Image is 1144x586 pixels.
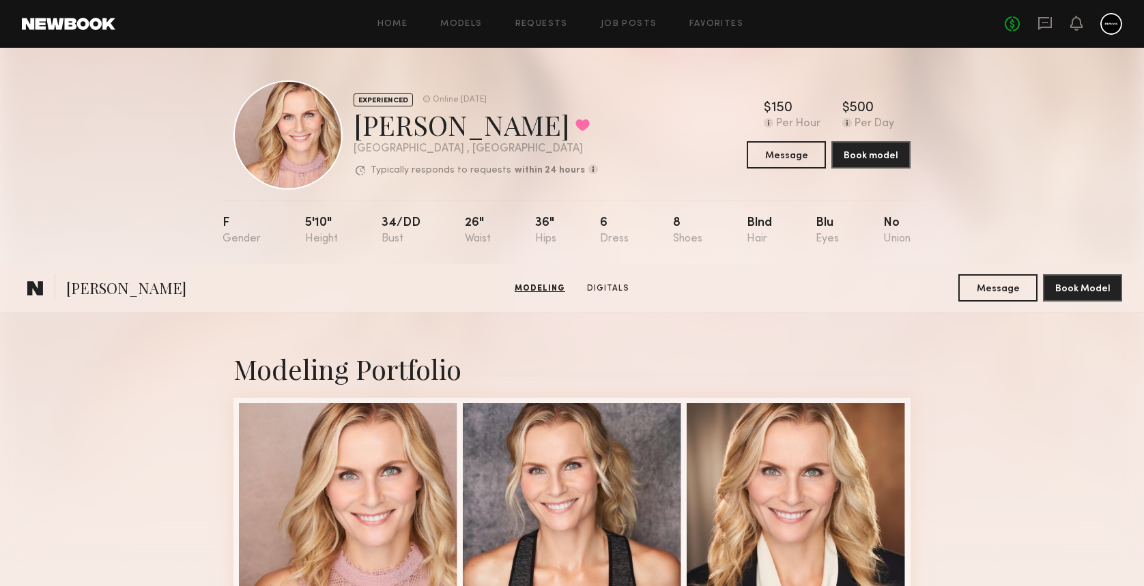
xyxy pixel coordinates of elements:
[689,20,743,29] a: Favorites
[673,217,702,245] div: 8
[377,20,408,29] a: Home
[66,278,186,302] span: [PERSON_NAME]
[816,217,839,245] div: Blu
[776,118,820,130] div: Per Hour
[509,282,571,295] a: Modeling
[233,351,911,387] div: Modeling Portfolio
[747,217,772,245] div: Blnd
[850,102,874,115] div: 500
[600,217,629,245] div: 6
[515,20,568,29] a: Requests
[515,166,585,175] b: within 24 hours
[354,106,598,143] div: [PERSON_NAME]
[771,102,792,115] div: 150
[305,217,338,245] div: 5'10"
[582,282,635,295] a: Digitals
[354,143,598,155] div: [GEOGRAPHIC_DATA] , [GEOGRAPHIC_DATA]
[958,274,1038,302] button: Message
[465,217,491,245] div: 26"
[371,166,511,175] p: Typically responds to requests
[831,141,911,169] button: Book model
[601,20,657,29] a: Job Posts
[764,102,771,115] div: $
[842,102,850,115] div: $
[440,20,482,29] a: Models
[535,217,556,245] div: 36"
[354,93,413,106] div: EXPERIENCED
[855,118,894,130] div: Per Day
[223,217,261,245] div: F
[883,217,911,245] div: No
[433,96,487,104] div: Online [DATE]
[747,141,826,169] button: Message
[1043,282,1122,293] a: Book Model
[1043,274,1122,302] button: Book Model
[382,217,420,245] div: 34/dd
